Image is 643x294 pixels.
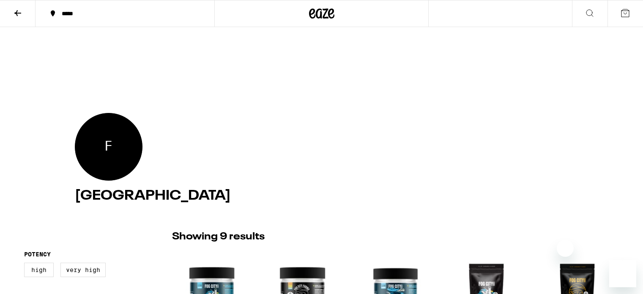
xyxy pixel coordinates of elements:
iframe: Close message [557,240,574,257]
span: Fog City Farms [105,137,112,156]
legend: Potency [24,251,51,258]
p: Showing 9 results [172,230,265,244]
h4: [GEOGRAPHIC_DATA] [75,189,569,203]
label: High [24,263,54,277]
iframe: Button to launch messaging window [609,260,636,287]
label: Very High [60,263,106,277]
